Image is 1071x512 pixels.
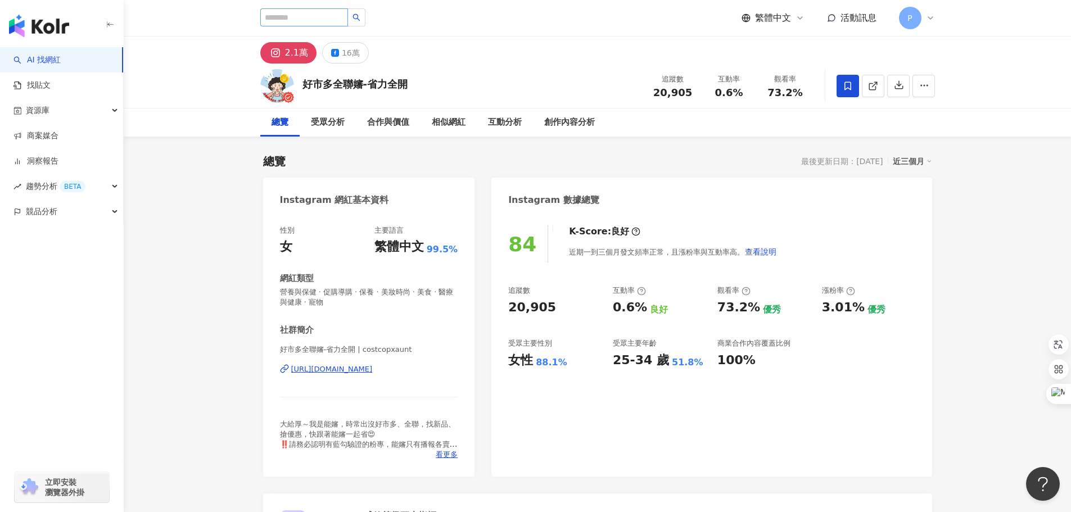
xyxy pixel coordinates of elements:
[9,15,69,37] img: logo
[508,299,556,316] div: 20,905
[280,287,458,307] span: 營養與保健 · 促購導購 · 保養 · 美妝時尚 · 美食 · 醫療與健康 · 寵物
[13,80,51,91] a: 找貼文
[767,87,802,98] span: 73.2%
[508,286,530,296] div: 追蹤數
[427,243,458,256] span: 99.5%
[672,356,703,369] div: 51.8%
[280,420,458,469] span: 大給厚～我是能嬸，時常出沒好市多、全聯，找新品、搶優惠，快跟著能嬸一起省😍 ‼️請務必認明有藍勾驗證的粉專，能嬸只有播報各賣場優惠，絕無代購或販賣任何商品，也沒有架設網站‼️ 商案合作📩[EMA...
[45,477,84,497] span: 立即安裝 瀏覽器外掛
[13,130,58,142] a: 商案媒合
[280,225,295,235] div: 性別
[763,303,781,316] div: 優秀
[744,241,777,263] button: 查看說明
[893,154,932,169] div: 近三個月
[508,233,536,256] div: 84
[311,116,345,129] div: 受眾分析
[280,324,314,336] div: 社群簡介
[822,299,865,316] div: 3.01%
[353,13,360,21] span: search
[755,12,791,24] span: 繁體中文
[715,87,743,98] span: 0.6%
[13,55,61,66] a: searchAI 找網紅
[280,194,389,206] div: Instagram 網紅基本資料
[508,352,533,369] div: 女性
[569,225,640,238] div: K-Score :
[26,199,57,224] span: 競品分析
[569,241,777,263] div: 近期一到三個月發文頻率正常，且漲粉率與互動率高。
[544,116,595,129] div: 創作內容分析
[263,153,286,169] div: 總覽
[60,181,85,192] div: BETA
[653,87,692,98] span: 20,905
[291,364,373,374] div: [URL][DOMAIN_NAME]
[280,345,458,355] span: 好市多全聯嬸-省力全開 | costcopxaunt
[260,69,294,103] img: KOL Avatar
[613,352,669,369] div: 25-34 歲
[322,42,369,64] button: 16萬
[285,45,308,61] div: 2.1萬
[708,74,751,85] div: 互動率
[613,299,647,316] div: 0.6%
[18,478,40,496] img: chrome extension
[717,352,756,369] div: 100%
[374,238,424,256] div: 繁體中文
[613,338,657,348] div: 受眾主要年齡
[611,225,629,238] div: 良好
[488,116,522,129] div: 互動分析
[280,273,314,284] div: 網紅類型
[13,156,58,167] a: 洞察報告
[652,74,694,85] div: 追蹤數
[613,286,646,296] div: 互動率
[280,238,292,256] div: 女
[801,157,883,166] div: 最後更新日期：[DATE]
[840,12,876,23] span: 活動訊息
[26,174,85,199] span: 趨勢分析
[272,116,288,129] div: 總覽
[717,299,760,316] div: 73.2%
[367,116,409,129] div: 合作與價值
[15,472,109,502] a: chrome extension立即安裝 瀏覽器外掛
[536,356,567,369] div: 88.1%
[280,364,458,374] a: [URL][DOMAIN_NAME]
[436,450,458,460] span: 看更多
[508,338,552,348] div: 受眾主要性別
[260,42,317,64] button: 2.1萬
[717,286,751,296] div: 觀看率
[745,247,776,256] span: 查看說明
[822,286,855,296] div: 漲粉率
[432,116,466,129] div: 相似網紅
[650,303,668,316] div: 良好
[342,45,360,61] div: 16萬
[13,183,21,191] span: rise
[374,225,404,235] div: 主要語言
[867,303,885,316] div: 優秀
[26,98,49,123] span: 資源庫
[302,77,408,91] div: 好市多全聯嬸-省力全開
[1026,467,1060,501] iframe: Help Scout Beacon - Open
[764,74,807,85] div: 觀看率
[508,194,599,206] div: Instagram 數據總覽
[717,338,790,348] div: 商業合作內容覆蓋比例
[907,12,912,24] span: P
